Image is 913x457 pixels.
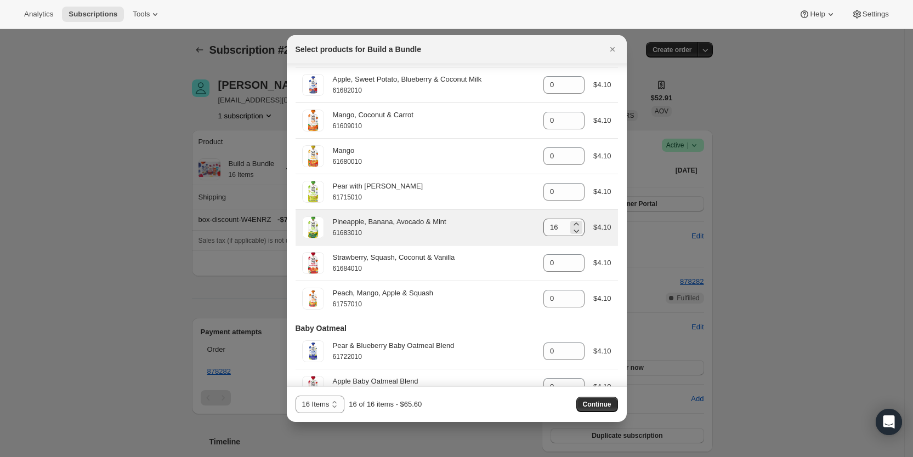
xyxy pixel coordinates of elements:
img: 61716010 [302,376,324,398]
small: 61683010 [333,229,362,237]
span: Tools [133,10,150,19]
button: Close [605,42,620,57]
h3: Baby Oatmeal [296,323,347,334]
span: Settings [863,10,889,19]
button: Help [792,7,842,22]
small: 61684010 [333,265,362,272]
div: Peach, Mango, Apple & Squash [333,288,535,299]
img: 61682010 [302,74,324,96]
span: Subscriptions [69,10,117,19]
button: Tools [126,7,167,22]
div: Pear & Blueberry Baby Oatmeal Blend [333,340,535,351]
div: Pear with [PERSON_NAME] [333,181,535,192]
small: 61722010 [333,353,362,361]
img: 61609010 [302,110,324,132]
span: Analytics [24,10,53,19]
small: 61715010 [333,193,362,201]
div: Strawberry, Squash, Coconut & Vanilla [333,252,535,263]
div: Pineapple, Banana, Avocado & Mint [333,216,535,227]
div: Open Intercom Messenger [876,409,902,435]
small: 61757010 [333,300,362,308]
img: 61757010 [302,288,324,310]
div: $4.10 [593,79,611,90]
div: $4.10 [593,151,611,162]
button: Analytics [18,7,60,22]
h2: Select products for Build a Bundle [296,44,421,55]
img: 61715010 [302,181,324,203]
small: 61609010 [333,122,362,130]
button: Settings [845,7,895,22]
img: 61722010 [302,340,324,362]
div: 16 of 16 items - $65.60 [349,399,422,410]
button: Subscriptions [62,7,124,22]
div: Mango [333,145,535,156]
div: $4.10 [593,293,611,304]
div: $4.10 [593,186,611,197]
div: $4.10 [593,258,611,269]
span: Continue [583,400,611,409]
img: 61683010 [302,216,324,238]
img: 61680010 [302,145,324,167]
small: 61682010 [333,87,362,94]
small: 61680010 [333,158,362,165]
button: Continue [576,397,618,412]
div: Mango, Coconut & Carrot [333,110,535,121]
div: $4.10 [593,346,611,357]
span: Help [810,10,825,19]
div: Apple Baby Oatmeal Blend [333,376,535,387]
div: Apple, Sweet Potato, Blueberry & Coconut Milk [333,74,535,85]
div: $4.10 [593,222,611,233]
div: $4.10 [593,115,611,126]
img: 61684010 [302,252,324,274]
div: $4.10 [593,381,611,392]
